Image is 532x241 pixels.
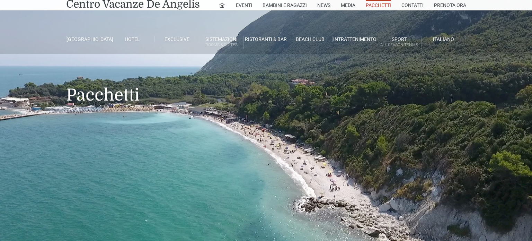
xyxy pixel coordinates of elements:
a: SistemazioniRooms & Suites [199,36,243,49]
h1: Pacchetti [66,54,466,115]
a: [GEOGRAPHIC_DATA] [66,36,110,42]
a: Ristoranti & Bar [244,36,288,42]
a: Intrattenimento [332,36,377,42]
a: Beach Club [288,36,332,42]
small: All Season Tennis [377,42,421,48]
a: Hotel [110,36,155,42]
a: SportAll Season Tennis [377,36,422,49]
span: Italiano [433,36,454,42]
a: Italiano [422,36,466,42]
small: Rooms & Suites [199,42,243,48]
a: Exclusive [155,36,199,42]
